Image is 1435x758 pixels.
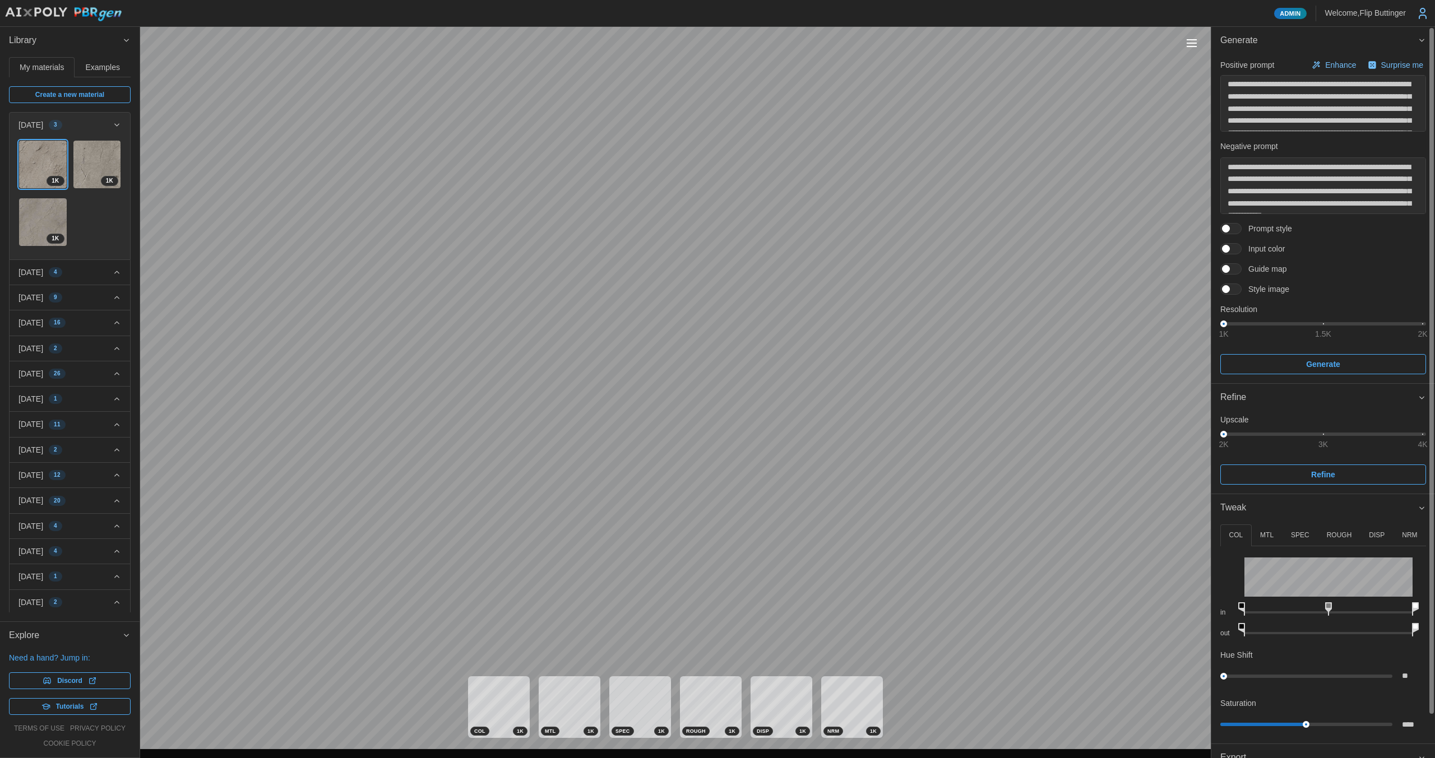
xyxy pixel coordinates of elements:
span: Discord [57,673,82,689]
button: [DATE]4 [10,260,130,285]
span: Refine [1311,465,1335,484]
img: AIxPoly PBRgen [4,7,122,22]
p: SPEC [1291,531,1309,540]
p: NRM [1402,531,1417,540]
button: Enhance [1309,57,1359,73]
a: Tutorials [9,698,131,715]
span: 2 [54,598,57,607]
button: Generate [1220,354,1426,374]
button: [DATE]1 [10,387,130,411]
button: [DATE]4 [10,514,130,538]
span: COL [474,727,485,735]
span: 1 K [106,176,113,185]
p: Negative prompt [1220,141,1426,152]
span: 4 [54,522,57,531]
span: 20 [54,496,61,505]
span: 1 [54,572,57,581]
p: out [1220,629,1235,638]
p: [DATE] [18,597,43,608]
button: [DATE]12 [10,463,130,487]
span: 9 [54,293,57,302]
button: Refine [1220,464,1426,485]
p: [DATE] [18,444,43,455]
span: Generate [1220,27,1418,54]
span: Generate [1306,355,1340,374]
p: DISP [1369,531,1385,540]
p: Need a hand? Jump in: [9,652,131,663]
p: ROUGH [1327,531,1352,540]
span: 2 [54,344,57,353]
p: [DATE] [18,469,43,481]
button: [DATE]1 [10,564,130,589]
span: 16 [54,318,61,327]
p: Hue Shift [1220,649,1253,661]
p: in [1220,608,1235,617]
p: Saturation [1220,697,1256,709]
span: My materials [20,63,64,71]
div: Tweak [1211,522,1435,743]
p: Enhance [1325,59,1358,71]
p: [DATE] [18,267,43,278]
p: Positive prompt [1220,59,1274,71]
button: Toggle viewport controls [1184,35,1200,51]
span: 1 [54,394,57,403]
p: [DATE] [18,495,43,506]
button: Generate [1211,27,1435,54]
span: Prompt style [1242,223,1292,234]
button: Tweak [1211,494,1435,522]
span: 12 [54,471,61,480]
span: 1 K [658,727,665,735]
span: NRM [827,727,839,735]
a: dvgbPyudIKInii4xoElt1K [18,198,67,247]
span: 3 [54,120,57,129]
a: OqhG61wBTDPJdAFvi9T21K [18,140,67,189]
button: [DATE]11 [10,412,130,436]
span: 4 [54,547,57,556]
a: mHuE2XRIWAbirfu8n55i1K [73,140,122,189]
p: MTL [1260,531,1274,540]
span: 1 K [587,727,594,735]
div: Refine [1220,390,1418,404]
div: [DATE]3 [10,137,130,259]
span: Style image [1242,283,1289,295]
a: terms of use [14,724,64,733]
span: 1 K [870,727,877,735]
span: 1 K [52,176,59,185]
button: [DATE]26 [10,361,130,386]
span: DISP [757,727,769,735]
span: Input color [1242,243,1285,254]
span: 1 K [52,234,59,243]
p: [DATE] [18,343,43,354]
div: Generate [1211,54,1435,384]
img: OqhG61wBTDPJdAFvi9T2 [19,141,67,188]
button: [DATE]20 [10,488,130,513]
p: [DATE] [18,418,43,430]
span: 11 [54,420,61,429]
button: [DATE]9 [10,285,130,310]
p: [DATE] [18,520,43,532]
span: MTL [545,727,556,735]
span: Library [9,27,122,54]
span: 4 [54,268,57,277]
span: Examples [86,63,120,71]
p: Upscale [1220,414,1426,425]
span: SPEC [615,727,630,735]
span: Tweak [1220,494,1418,522]
p: [DATE] [18,317,43,328]
p: Surprise me [1381,59,1425,71]
button: Surprise me [1365,57,1426,73]
span: ROUGH [686,727,706,735]
button: [DATE]2 [10,438,130,462]
button: [DATE]16 [10,310,130,335]
button: [DATE]3 [10,113,130,137]
p: [DATE] [18,546,43,557]
div: Refine [1211,411,1435,494]
a: cookie policy [43,739,96,748]
span: Tutorials [56,699,84,714]
p: [DATE] [18,368,43,379]
span: Admin [1280,8,1300,18]
span: 1 K [729,727,735,735]
span: Explore [9,622,122,649]
span: 26 [54,369,61,378]
a: Discord [9,672,131,689]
